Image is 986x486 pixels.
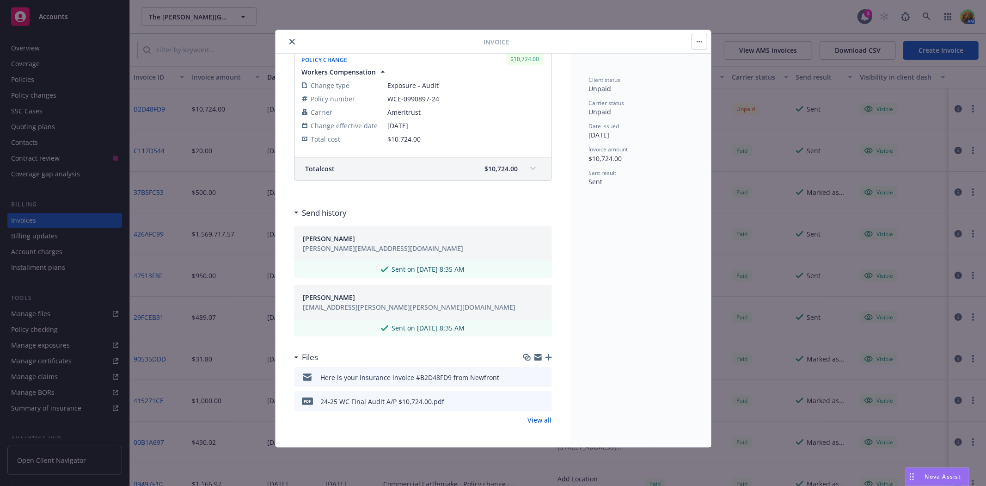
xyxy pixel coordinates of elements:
[303,234,464,243] button: [PERSON_NAME]
[540,397,548,406] button: preview file
[294,157,551,181] div: Totalcost$10,724.00
[589,107,612,116] span: Unpaid
[311,107,333,117] span: Carrier
[925,473,962,480] span: Nova Assist
[589,177,603,186] span: Sent
[392,264,465,274] span: Sent on [DATE] 8:35 AM
[302,67,376,77] span: Workers Compensation
[388,135,421,143] span: $10,724.00
[303,293,516,302] button: [PERSON_NAME]
[311,81,350,90] span: Change type
[506,53,544,65] div: $10,724.00
[303,293,355,302] span: [PERSON_NAME]
[388,81,544,90] span: Exposure - Audit
[589,145,628,153] span: Invoice amount
[589,99,625,107] span: Carrier status
[392,323,465,333] span: Sent on [DATE] 8:35 AM
[388,107,544,117] span: Ameritrust
[589,131,610,139] span: [DATE]
[589,76,621,84] span: Client status
[321,397,445,406] div: 24-25 WC Final Audit A/P $10,724.00.pdf
[906,468,918,486] div: Drag to move
[528,415,552,425] a: View all
[302,398,313,405] span: pdf
[302,67,387,77] button: Workers Compensation
[311,134,341,144] span: Total cost
[589,169,617,177] span: Sent result
[294,351,318,363] div: Files
[589,84,612,93] span: Unpaid
[589,122,619,130] span: Date issued
[303,302,516,312] div: [EMAIL_ADDRESS][PERSON_NAME][PERSON_NAME][DOMAIN_NAME]
[302,351,318,363] h3: Files
[287,36,298,47] button: close
[303,243,464,253] div: [PERSON_NAME][EMAIL_ADDRESS][DOMAIN_NAME]
[311,94,355,104] span: Policy number
[525,397,533,406] button: download file
[484,37,510,47] span: Invoice
[485,164,518,174] span: $10,724.00
[321,373,500,382] div: Here is your insurance invoice #B2D48FD9 from Newfront
[388,94,544,104] span: WCE-0990897-24
[302,56,348,64] span: Policy Change
[589,154,622,163] span: $10,724.00
[311,121,378,131] span: Change effective date
[906,467,969,486] button: Nova Assist
[388,121,544,131] span: [DATE]
[302,207,347,219] h3: Send history
[294,207,347,219] div: Send history
[540,373,548,382] button: preview file
[306,164,335,174] span: Total cost
[525,373,533,382] button: download file
[303,234,355,243] span: [PERSON_NAME]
